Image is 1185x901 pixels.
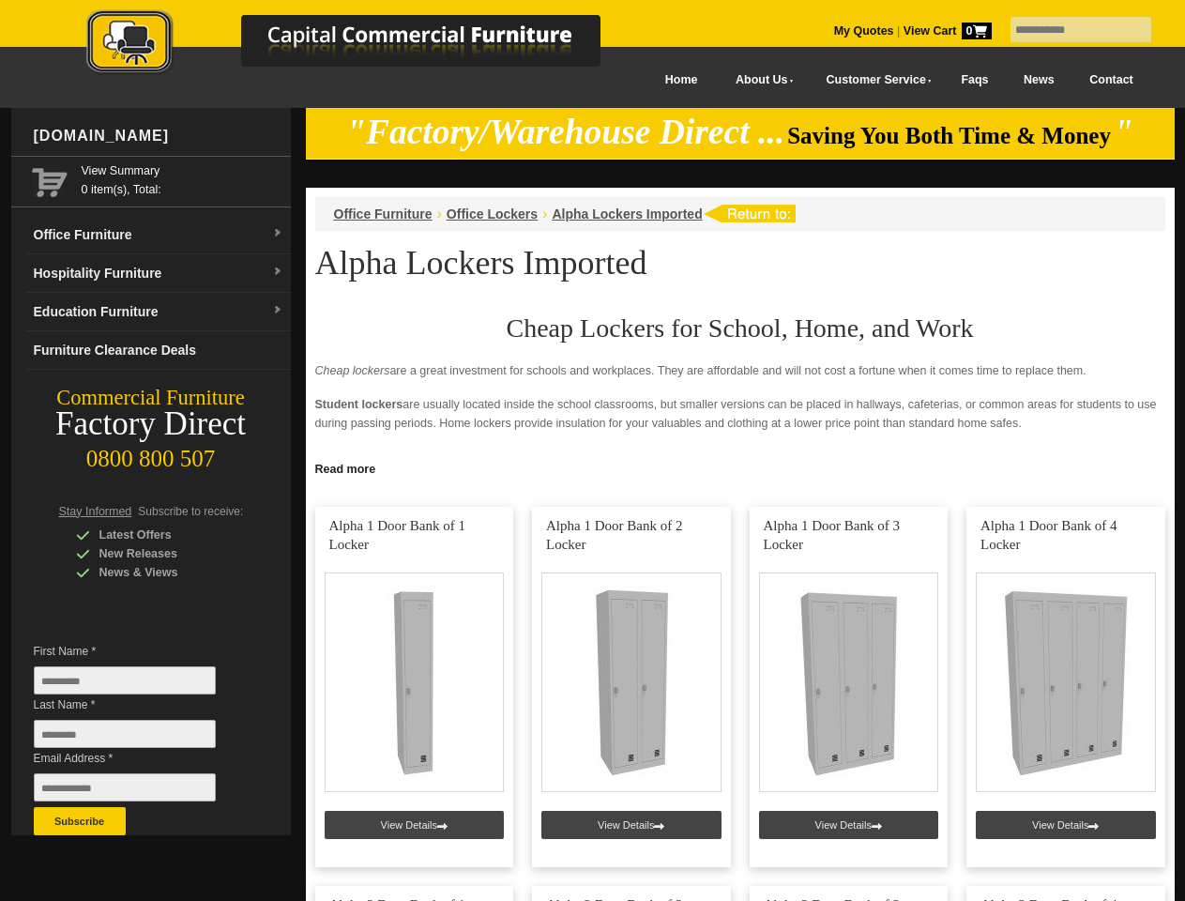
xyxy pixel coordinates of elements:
[334,206,433,221] a: Office Furniture
[34,695,244,714] span: Last Name *
[346,113,784,151] em: "Factory/Warehouse Direct ...
[552,206,702,221] a: Alpha Lockers Imported
[76,544,254,563] div: New Releases
[34,720,216,748] input: Last Name *
[834,24,894,38] a: My Quotes
[82,161,283,180] a: View Summary
[26,331,291,370] a: Furniture Clearance Deals
[1114,113,1133,151] em: "
[138,505,243,518] span: Subscribe to receive:
[26,216,291,254] a: Office Furnituredropdown
[34,749,244,768] span: Email Address *
[306,455,1175,479] a: Click to read more
[315,364,390,377] em: Cheap lockers
[35,9,691,84] a: Capital Commercial Furniture Logo
[447,206,538,221] a: Office Lockers
[900,24,991,38] a: View Cart0
[26,254,291,293] a: Hospitality Furnituredropdown
[315,314,1165,343] h2: Cheap Lockers for School, Home, and Work
[59,505,132,518] span: Stay Informed
[805,59,943,101] a: Customer Service
[1006,59,1071,101] a: News
[11,385,291,411] div: Commercial Furniture
[34,666,216,695] input: First Name *
[26,108,291,164] div: [DOMAIN_NAME]
[1071,59,1150,101] a: Contact
[26,293,291,331] a: Education Furnituredropdown
[272,267,283,278] img: dropdown
[315,245,1165,281] h1: Alpha Lockers Imported
[315,448,1165,485] p: provide a sense of security for the employees. Since no one can enter or touch the locker, it red...
[315,361,1165,380] p: are a great investment for schools and workplaces. They are affordable and will not cost a fortun...
[34,642,244,661] span: First Name *
[703,205,796,222] img: return to
[542,205,547,223] li: ›
[76,563,254,582] div: News & Views
[11,411,291,437] div: Factory Direct
[272,305,283,316] img: dropdown
[715,59,805,101] a: About Us
[35,9,691,78] img: Capital Commercial Furniture Logo
[787,123,1111,148] span: Saving You Both Time & Money
[76,526,254,544] div: Latest Offers
[11,436,291,472] div: 0800 800 507
[34,773,216,802] input: Email Address *
[272,228,283,239] img: dropdown
[904,24,992,38] strong: View Cart
[437,205,442,223] li: ›
[82,161,283,196] span: 0 item(s), Total:
[34,807,126,835] button: Subscribe
[315,395,1165,433] p: are usually located inside the school classrooms, but smaller versions can be placed in hallways,...
[315,398,403,411] strong: Student lockers
[962,23,992,39] span: 0
[944,59,1007,101] a: Faqs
